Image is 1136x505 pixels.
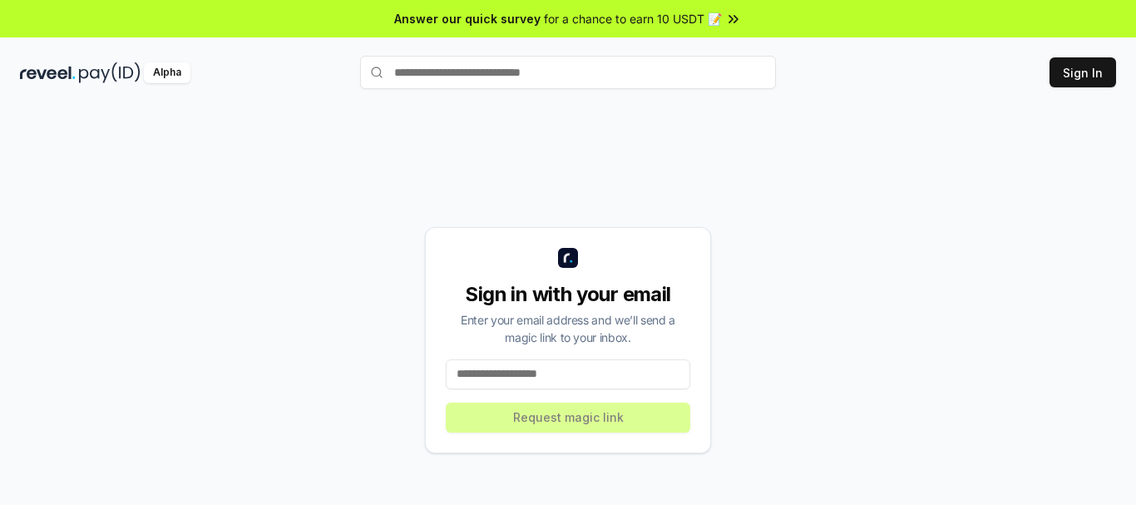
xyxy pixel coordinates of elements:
button: Sign In [1050,57,1116,87]
img: pay_id [79,62,141,83]
div: Alpha [144,62,190,83]
div: Sign in with your email [446,281,690,308]
img: reveel_dark [20,62,76,83]
div: Enter your email address and we’ll send a magic link to your inbox. [446,311,690,346]
span: for a chance to earn 10 USDT 📝 [544,10,722,27]
img: logo_small [558,248,578,268]
span: Answer our quick survey [394,10,541,27]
